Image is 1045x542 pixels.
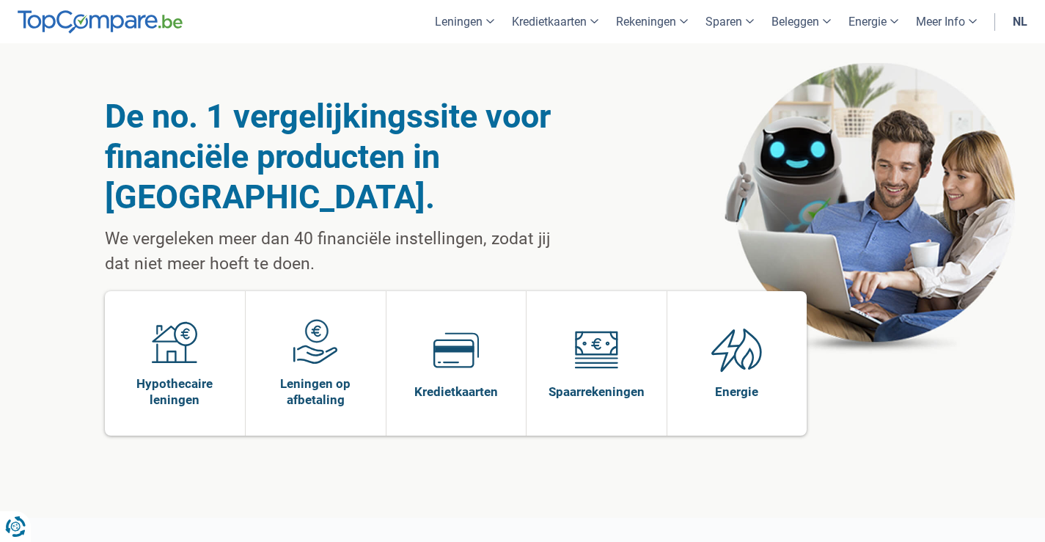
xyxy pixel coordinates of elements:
h1: De no. 1 vergelijkingssite voor financiële producten in [GEOGRAPHIC_DATA]. [105,96,565,217]
a: Spaarrekeningen Spaarrekeningen [527,291,667,436]
a: Hypothecaire leningen Hypothecaire leningen [105,291,246,436]
span: Hypothecaire leningen [112,376,238,408]
img: Leningen op afbetaling [293,319,338,365]
a: Kredietkaarten Kredietkaarten [386,291,527,436]
img: TopCompare [18,10,183,34]
img: Energie [711,327,763,373]
a: Energie Energie [667,291,807,436]
a: Leningen op afbetaling Leningen op afbetaling [246,291,386,436]
span: Leningen op afbetaling [253,376,378,408]
img: Hypothecaire leningen [152,319,197,365]
span: Kredietkaarten [414,384,498,400]
span: Energie [715,384,758,400]
img: Spaarrekeningen [573,327,619,373]
span: Spaarrekeningen [549,384,645,400]
img: Kredietkaarten [433,327,479,373]
p: We vergeleken meer dan 40 financiële instellingen, zodat jij dat niet meer hoeft te doen. [105,227,565,277]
